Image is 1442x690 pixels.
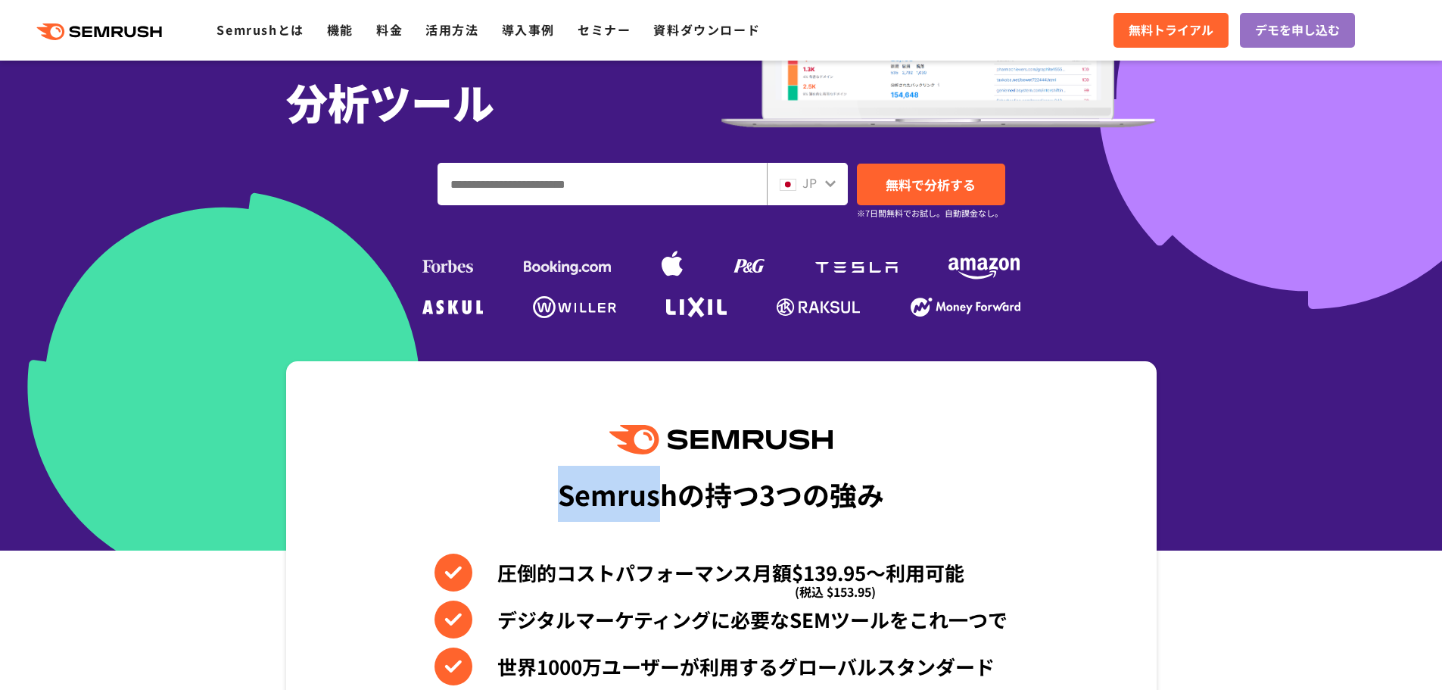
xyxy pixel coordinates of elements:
li: 圧倒的コストパフォーマンス月額$139.95〜利用可能 [434,554,1008,592]
a: 資料ダウンロード [653,20,760,39]
li: 世界1000万ユーザーが利用するグローバルスタンダード [434,648,1008,685]
a: 活用方法 [425,20,478,39]
span: (税込 $153.95) [795,573,876,610]
a: 機能 [327,20,353,39]
a: Semrushとは [216,20,304,39]
span: 無料で分析する [886,175,976,194]
span: 無料トライアル [1129,20,1213,40]
small: ※7日間無料でお試し。自動課金なし。 [857,206,1003,220]
li: デジタルマーケティングに必要なSEMツールをこれ一つで [434,601,1008,638]
a: デモを申し込む [1240,13,1355,48]
a: 無料トライアル [1113,13,1229,48]
div: Semrushの持つ3つの強み [558,466,884,522]
a: 導入事例 [502,20,555,39]
a: 無料で分析する [857,164,1005,205]
input: ドメイン、キーワードまたはURLを入力してください [438,164,766,205]
a: セミナー [578,20,631,39]
a: 料金 [376,20,403,39]
span: JP [802,173,817,192]
span: デモを申し込む [1255,20,1340,40]
img: Semrush [609,425,832,454]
